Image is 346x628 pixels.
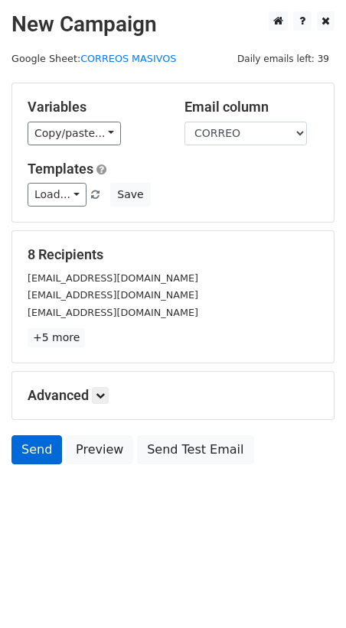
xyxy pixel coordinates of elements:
span: Daily emails left: 39 [232,50,335,67]
a: CORREOS MASIVOS [80,53,176,64]
a: Templates [28,161,93,177]
small: [EMAIL_ADDRESS][DOMAIN_NAME] [28,272,198,284]
h5: Variables [28,99,162,116]
small: [EMAIL_ADDRESS][DOMAIN_NAME] [28,307,198,318]
h5: Email column [184,99,318,116]
div: Widget de chat [269,555,346,628]
a: Preview [66,435,133,464]
a: Daily emails left: 39 [232,53,335,64]
a: Send [11,435,62,464]
small: [EMAIL_ADDRESS][DOMAIN_NAME] [28,289,198,301]
h2: New Campaign [11,11,335,37]
h5: 8 Recipients [28,246,318,263]
h5: Advanced [28,387,318,404]
small: Google Sheet: [11,53,176,64]
a: +5 more [28,328,85,347]
iframe: Chat Widget [269,555,346,628]
button: Save [110,183,150,207]
a: Send Test Email [137,435,253,464]
a: Copy/paste... [28,122,121,145]
a: Load... [28,183,86,207]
